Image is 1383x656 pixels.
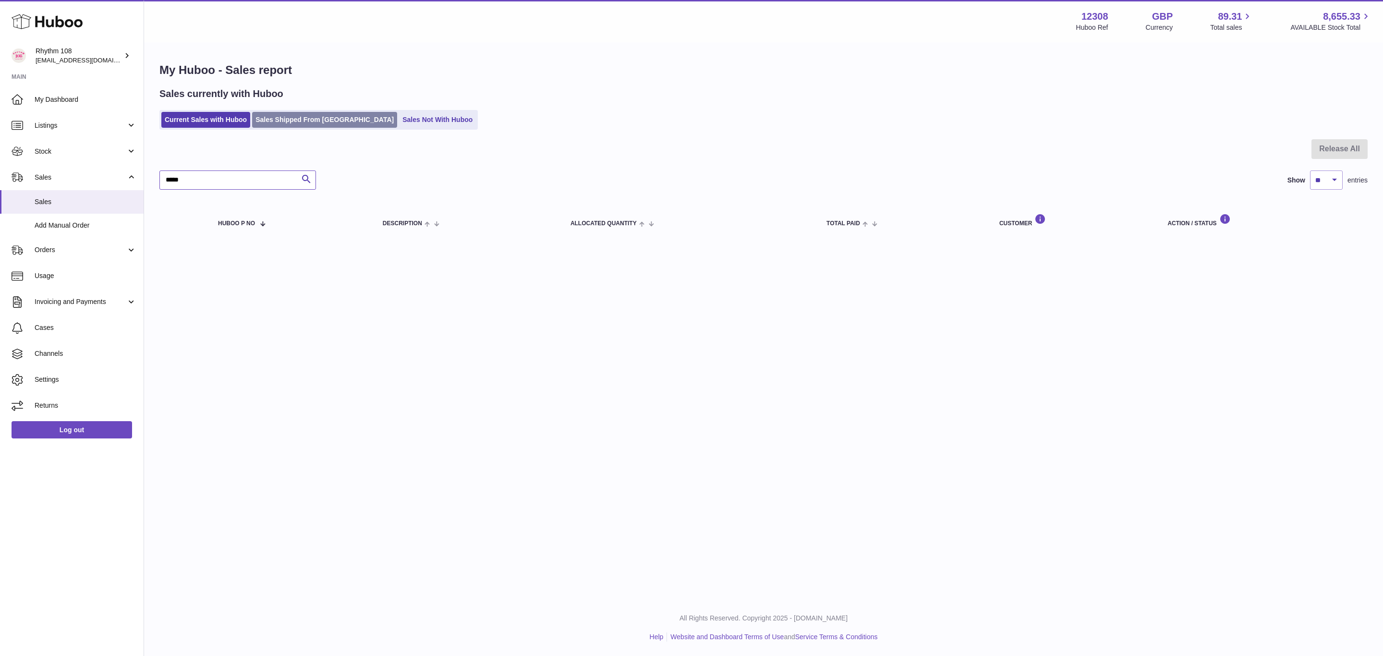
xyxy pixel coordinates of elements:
[1218,10,1242,23] span: 89.31
[670,633,784,641] a: Website and Dashboard Terms of Use
[35,197,136,207] span: Sales
[35,121,126,130] span: Listings
[35,245,126,255] span: Orders
[999,214,1148,227] div: Customer
[1210,10,1253,32] a: 89.31 Total sales
[35,349,136,358] span: Channels
[35,173,126,182] span: Sales
[12,49,26,63] img: orders@rhythm108.com
[1152,10,1173,23] strong: GBP
[1290,10,1371,32] a: 8,655.33 AVAILABLE Stock Total
[1347,176,1368,185] span: entries
[795,633,878,641] a: Service Terms & Conditions
[159,87,283,100] h2: Sales currently with Huboo
[1287,176,1305,185] label: Show
[1323,10,1360,23] span: 8,655.33
[826,220,860,227] span: Total paid
[1167,214,1358,227] div: Action / Status
[1076,23,1108,32] div: Huboo Ref
[35,401,136,410] span: Returns
[35,147,126,156] span: Stock
[35,95,136,104] span: My Dashboard
[152,614,1375,623] p: All Rights Reserved. Copyright 2025 - [DOMAIN_NAME]
[1146,23,1173,32] div: Currency
[159,62,1368,78] h1: My Huboo - Sales report
[35,375,136,384] span: Settings
[1081,10,1108,23] strong: 12308
[399,112,476,128] a: Sales Not With Huboo
[218,220,255,227] span: Huboo P no
[35,221,136,230] span: Add Manual Order
[12,421,132,438] a: Log out
[383,220,422,227] span: Description
[161,112,250,128] a: Current Sales with Huboo
[35,323,136,332] span: Cases
[1290,23,1371,32] span: AVAILABLE Stock Total
[36,47,122,65] div: Rhythm 108
[35,271,136,280] span: Usage
[36,56,141,64] span: [EMAIL_ADDRESS][DOMAIN_NAME]
[667,632,877,642] li: and
[650,633,664,641] a: Help
[570,220,637,227] span: ALLOCATED Quantity
[35,297,126,306] span: Invoicing and Payments
[252,112,397,128] a: Sales Shipped From [GEOGRAPHIC_DATA]
[1210,23,1253,32] span: Total sales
